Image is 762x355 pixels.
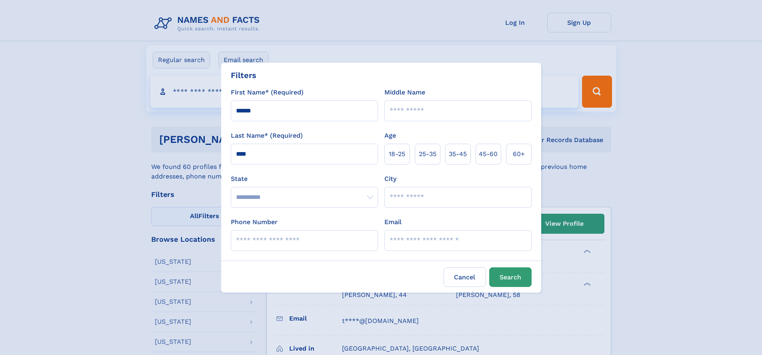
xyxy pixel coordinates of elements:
[384,174,396,184] label: City
[231,131,303,140] label: Last Name* (Required)
[231,69,256,81] div: Filters
[444,267,486,287] label: Cancel
[384,88,425,97] label: Middle Name
[389,149,405,159] span: 18‑25
[489,267,532,287] button: Search
[479,149,498,159] span: 45‑60
[384,131,396,140] label: Age
[231,217,278,227] label: Phone Number
[419,149,436,159] span: 25‑35
[384,217,402,227] label: Email
[231,174,378,184] label: State
[513,149,525,159] span: 60+
[449,149,467,159] span: 35‑45
[231,88,304,97] label: First Name* (Required)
